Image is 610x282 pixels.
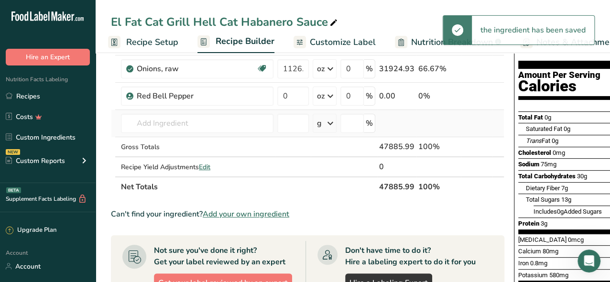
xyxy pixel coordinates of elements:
a: Nutrition Breakdown [395,32,501,53]
th: Net Totals [119,176,377,196]
button: Hire an Expert [6,49,90,65]
span: Cholesterol [518,149,551,156]
span: Customize Label [310,36,376,49]
span: Saturated Fat [526,125,562,132]
span: 7g [561,184,568,192]
div: g [317,118,322,129]
div: Calories [518,79,600,93]
span: Potassium [518,271,548,279]
span: 0.8mg [530,260,547,267]
span: Total Fat [518,114,543,121]
span: Protein [518,220,539,227]
div: Not sure you've done it right? Get your label reviewed by an expert [154,245,285,268]
span: Recipe Setup [126,36,178,49]
span: Total Sugars [526,196,560,203]
span: Recipe Builder [216,35,274,48]
span: 13g [561,196,571,203]
span: Iron [518,260,529,267]
div: oz [317,90,325,102]
i: Trans [526,137,542,144]
span: Fat [526,137,550,144]
span: 80mg [543,248,558,255]
span: 3g [541,220,547,227]
span: Dietary Fiber [526,184,560,192]
span: Nutrition Breakdown [411,36,493,49]
div: 0 [379,161,414,173]
a: Recipe Setup [108,32,178,53]
span: 0g [545,114,551,121]
span: [MEDICAL_DATA] [518,236,566,243]
span: 75mg [541,161,556,168]
div: Amount Per Serving [518,71,600,80]
span: 0g [552,137,558,144]
span: 0g [564,125,570,132]
span: Add your own ingredient [203,208,289,220]
div: Gross Totals [121,142,273,152]
span: 30g [577,173,587,180]
div: Can't find your ingredient? [111,208,504,220]
div: 0% [418,90,459,102]
span: Edit [199,163,210,172]
span: Calcium [518,248,541,255]
th: 100% [416,176,461,196]
div: 0.00 [379,90,414,102]
div: BETA [6,187,21,193]
div: Upgrade Plan [6,226,56,235]
div: Custom Reports [6,156,65,166]
a: Customize Label [294,32,376,53]
span: Total Carbohydrates [518,173,576,180]
span: 0g [557,208,564,215]
a: Recipe Builder [197,31,274,54]
input: Add Ingredient [121,114,273,133]
div: 66.67% [418,63,459,75]
div: 100% [418,141,459,152]
iframe: Intercom live chat [577,249,600,272]
div: oz [317,63,325,75]
span: 0mcg [568,236,584,243]
span: Includes Added Sugars [534,208,602,215]
div: NEW [6,149,20,155]
div: Onions, raw [137,63,256,75]
span: 0mg [553,149,565,156]
div: El Fat Cat Grill Hell Cat Habanero Sauce [111,13,339,31]
div: Recipe Yield Adjustments [121,162,273,172]
div: 31924.93 [379,63,414,75]
div: 47885.99 [379,141,414,152]
th: 47885.99 [377,176,416,196]
div: Red Bell Pepper [137,90,256,102]
div: the ingredient has been saved [472,16,594,44]
span: 580mg [549,271,568,279]
span: Sodium [518,161,539,168]
div: Don't have time to do it? Hire a labeling expert to do it for you [345,245,476,268]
